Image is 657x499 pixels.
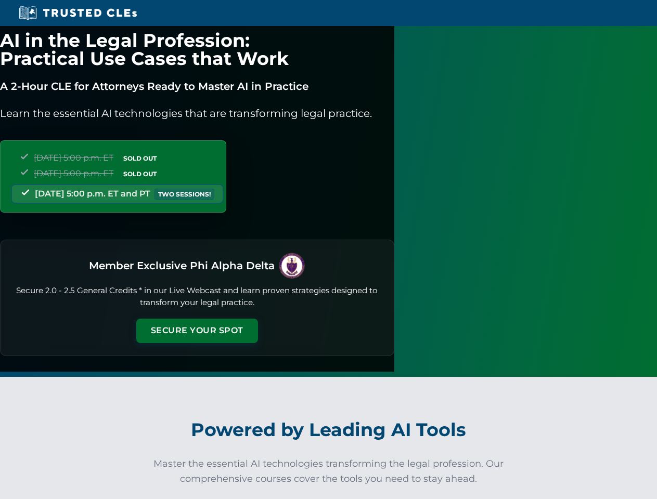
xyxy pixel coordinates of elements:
p: Master the essential AI technologies transforming the legal profession. Our comprehensive courses... [147,456,511,487]
img: PAD [279,253,305,279]
h3: Member Exclusive Phi Alpha Delta [89,256,275,275]
img: Trusted CLEs [16,5,140,21]
h2: Powered by Leading AI Tools [41,412,617,448]
span: SOLD OUT [120,168,160,179]
span: [DATE] 5:00 p.m. ET [34,153,113,163]
p: Secure 2.0 - 2.5 General Credits * in our Live Webcast and learn proven strategies designed to tr... [13,285,381,309]
span: SOLD OUT [120,153,160,164]
button: Secure Your Spot [136,319,258,343]
span: [DATE] 5:00 p.m. ET [34,168,113,178]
